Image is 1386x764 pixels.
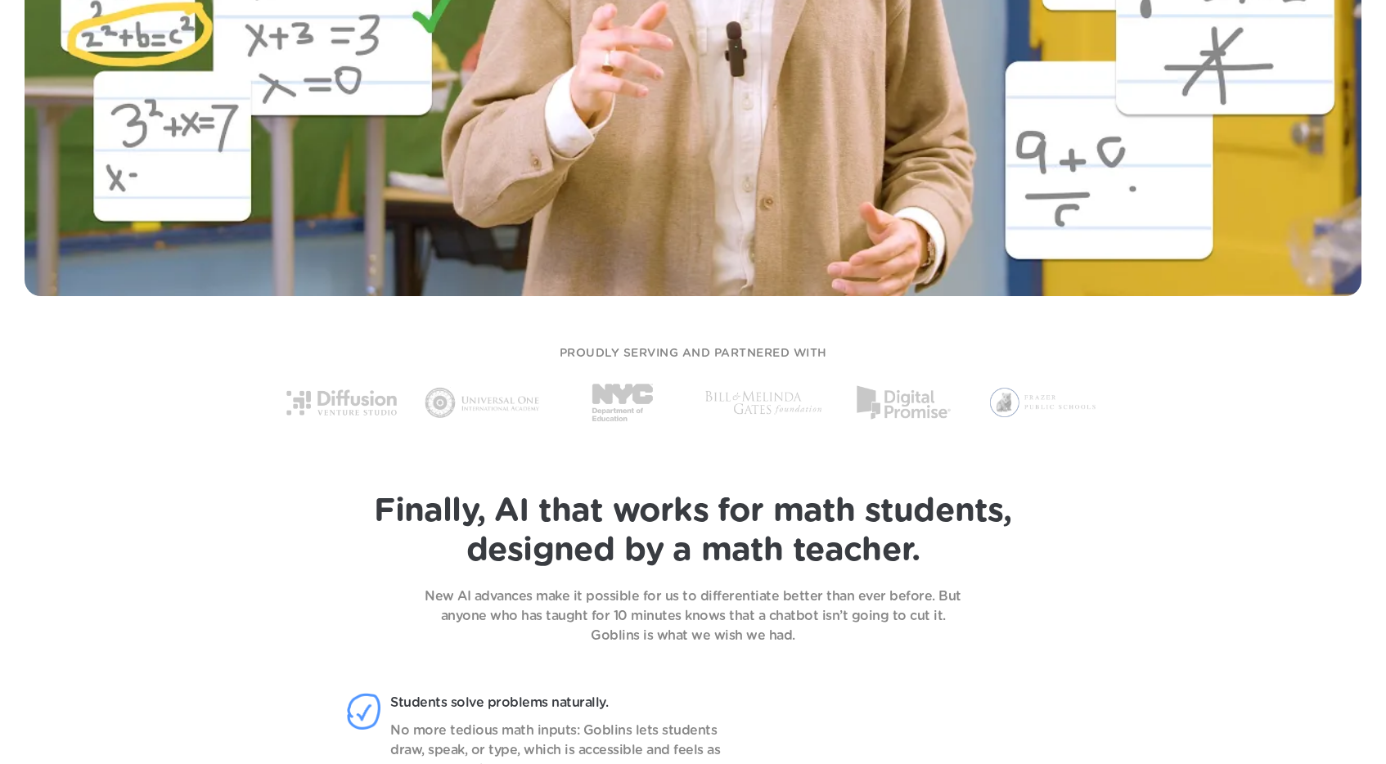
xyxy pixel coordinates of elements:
[560,345,827,362] p: PROUDLY SERVING AND PARTNERED WITH
[374,495,1011,528] span: Finally, AI that works for math students,
[390,693,723,712] p: Students solve problems naturally.
[466,534,920,567] span: designed by a math teacher.
[407,586,979,645] p: New AI advances make it possible for us to differentiate better than ever before. But anyone who ...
